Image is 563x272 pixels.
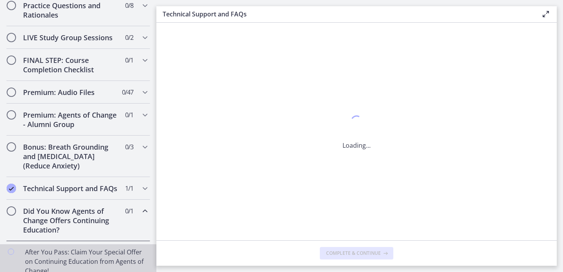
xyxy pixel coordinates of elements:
[23,184,118,193] h2: Technical Support and FAQs
[125,110,133,120] span: 0 / 1
[23,88,118,97] h2: Premium: Audio Files
[125,33,133,42] span: 0 / 2
[23,33,118,42] h2: LIVE Study Group Sessions
[342,141,371,150] p: Loading...
[23,55,118,74] h2: FINAL STEP: Course Completion Checklist
[125,1,133,10] span: 0 / 8
[125,206,133,216] span: 0 / 1
[125,55,133,65] span: 0 / 1
[320,247,393,259] button: Complete & continue
[326,250,381,256] span: Complete & continue
[125,142,133,152] span: 0 / 3
[23,1,118,20] h2: Practice Questions and Rationales
[122,88,133,97] span: 0 / 47
[342,113,371,131] div: 1
[125,184,133,193] span: 1 / 1
[163,9,529,19] h3: Technical Support and FAQs
[23,142,118,170] h2: Bonus: Breath Grounding and [MEDICAL_DATA] (Reduce Anxiety)
[7,184,16,193] i: Completed
[23,206,118,234] h2: Did You Know Agents of Change Offers Continuing Education?
[23,110,118,129] h2: Premium: Agents of Change - Alumni Group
